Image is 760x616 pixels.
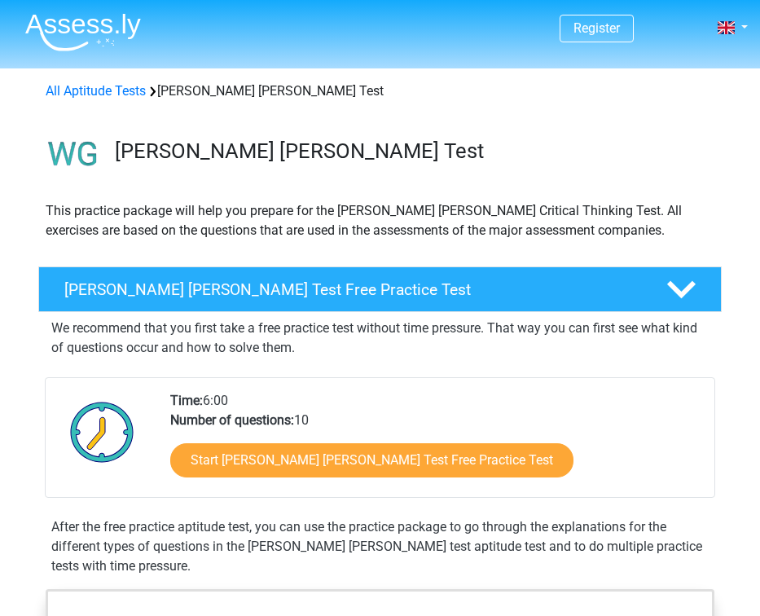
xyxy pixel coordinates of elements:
p: We recommend that you first take a free practice test without time pressure. That way you can fir... [51,319,709,358]
img: watson glaser test [39,121,108,188]
b: Number of questions: [170,412,294,428]
img: Clock [61,391,143,473]
h4: [PERSON_NAME] [PERSON_NAME] Test Free Practice Test [64,280,641,299]
a: Start [PERSON_NAME] [PERSON_NAME] Test Free Practice Test [170,443,573,477]
div: After the free practice aptitude test, you can use the practice package to go through the explana... [45,517,715,576]
a: Register [573,20,620,36]
div: [PERSON_NAME] [PERSON_NAME] Test [39,81,721,101]
a: [PERSON_NAME] [PERSON_NAME] Test Free Practice Test [32,266,728,312]
img: Assessly [25,13,141,51]
b: Time: [170,393,203,408]
p: This practice package will help you prepare for the [PERSON_NAME] [PERSON_NAME] Critical Thinking... [46,201,714,240]
a: All Aptitude Tests [46,83,146,99]
div: 6:00 10 [158,391,714,497]
h3: [PERSON_NAME] [PERSON_NAME] Test [115,139,709,164]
